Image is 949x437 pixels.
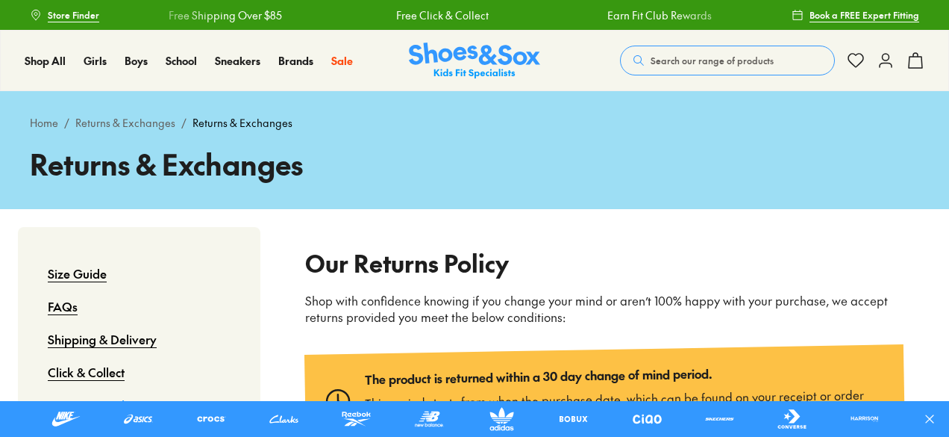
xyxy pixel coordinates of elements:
[30,115,58,131] a: Home
[75,115,175,131] a: Returns & Exchanges
[215,53,260,68] span: Sneakers
[364,362,886,388] p: The product is returned within a 30 day change of mind period.
[166,53,197,68] span: School
[809,8,919,22] span: Book a FREE Expert Fitting
[620,46,835,75] button: Search our range of products
[25,53,66,68] span: Shop All
[125,53,148,69] a: Boys
[48,356,125,388] a: Click & Collect
[48,388,162,421] a: Returns & Exchanges
[84,53,107,69] a: Girls
[192,115,292,131] span: Returns & Exchanges
[48,8,99,22] span: Store Finder
[30,143,919,185] h1: Returns & Exchanges
[278,53,313,68] span: Brands
[30,1,99,28] a: Store Finder
[651,54,774,67] span: Search our range of products
[792,1,919,28] a: Book a FREE Expert Fitting
[125,53,148,68] span: Boys
[331,53,353,68] span: Sale
[323,386,354,417] img: Type_clock.svg
[409,43,540,79] img: SNS_Logo_Responsive.svg
[331,53,353,69] a: Sale
[166,53,197,69] a: School
[30,115,919,131] div: / /
[396,7,489,23] a: Free Click & Collect
[305,245,904,281] h2: Our Returns Policy
[409,43,540,79] a: Shoes & Sox
[215,53,260,69] a: Sneakers
[278,53,313,69] a: Brands
[305,293,904,326] p: Shop with confidence knowing if you change your mind or aren’t 100% happy with your purchase, we ...
[169,7,282,23] a: Free Shipping Over $85
[48,323,157,356] a: Shipping & Delivery
[25,53,66,69] a: Shop All
[48,257,107,290] a: Size Guide
[607,7,711,23] a: Earn Fit Club Rewards
[48,290,78,323] a: FAQs
[84,53,107,68] span: Girls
